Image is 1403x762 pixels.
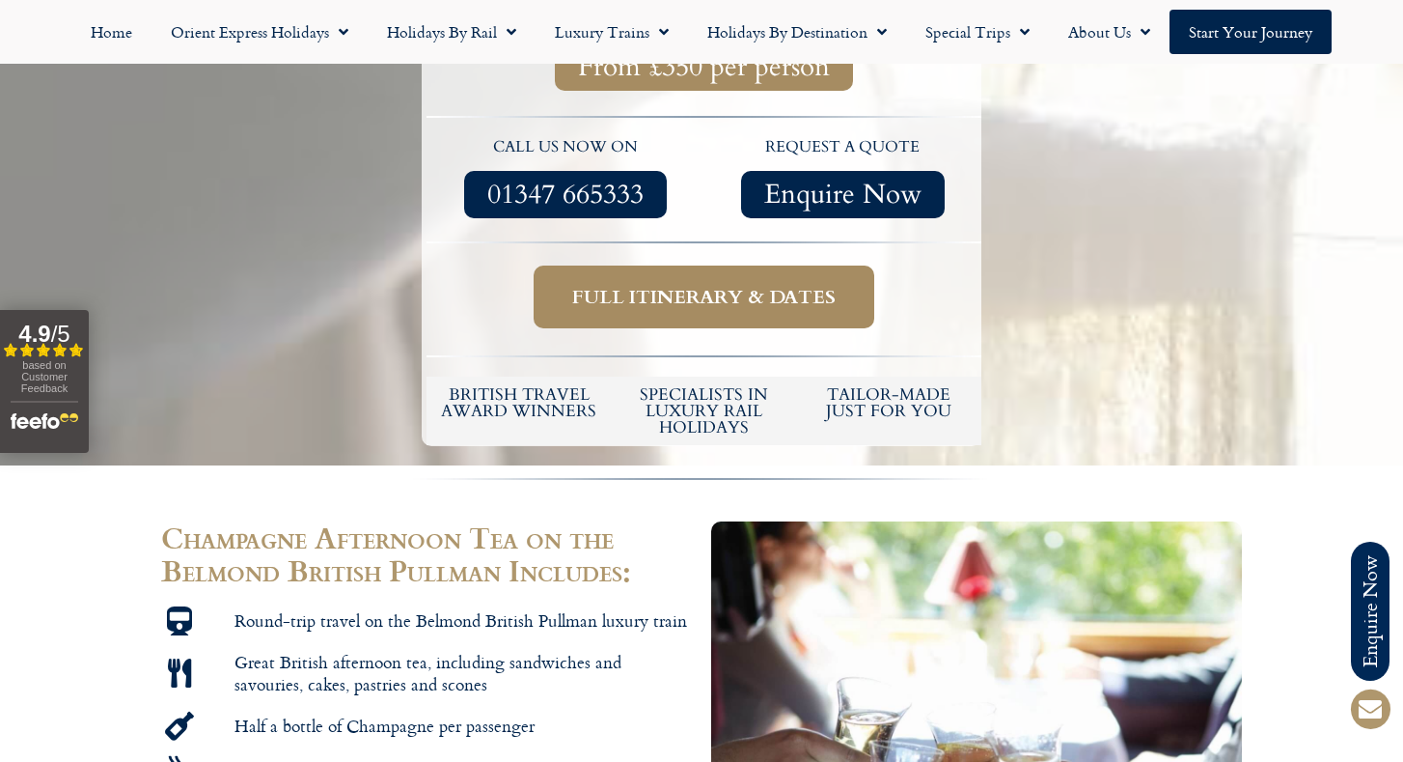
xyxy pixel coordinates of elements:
a: Full itinerary & dates [534,266,874,328]
a: From £350 per person [555,43,853,91]
a: Start your Journey [1169,10,1332,54]
a: Luxury Trains [536,10,688,54]
p: request a quote [714,135,973,160]
span: From £350 per person [578,55,830,79]
a: About Us [1049,10,1169,54]
span: Enquire Now [764,183,922,207]
span: 01347 665333 [487,183,644,207]
span: Great British afternoon tea, including sandwiches and savouries, cakes, pastries and scones [230,651,693,696]
span: Half a bottle of Champagne per passenger [230,715,535,737]
h2: Champagne Afternoon Tea on the Belmond British Pullman Includes: [161,522,692,587]
h5: tailor-made just for you [806,386,972,419]
nav: Menu [10,10,1393,54]
span: Full itinerary & dates [572,285,836,309]
a: Holidays by Rail [368,10,536,54]
a: Home [71,10,151,54]
span: Round-trip travel on the Belmond British Pullman luxury train [230,609,687,632]
h5: British Travel Award winners [436,386,602,419]
a: Holidays by Destination [688,10,906,54]
a: Orient Express Holidays [151,10,368,54]
p: call us now on [436,135,695,160]
h6: Specialists in luxury rail holidays [621,386,787,436]
a: Enquire Now [741,171,945,218]
a: 01347 665333 [464,171,667,218]
a: Special Trips [906,10,1049,54]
